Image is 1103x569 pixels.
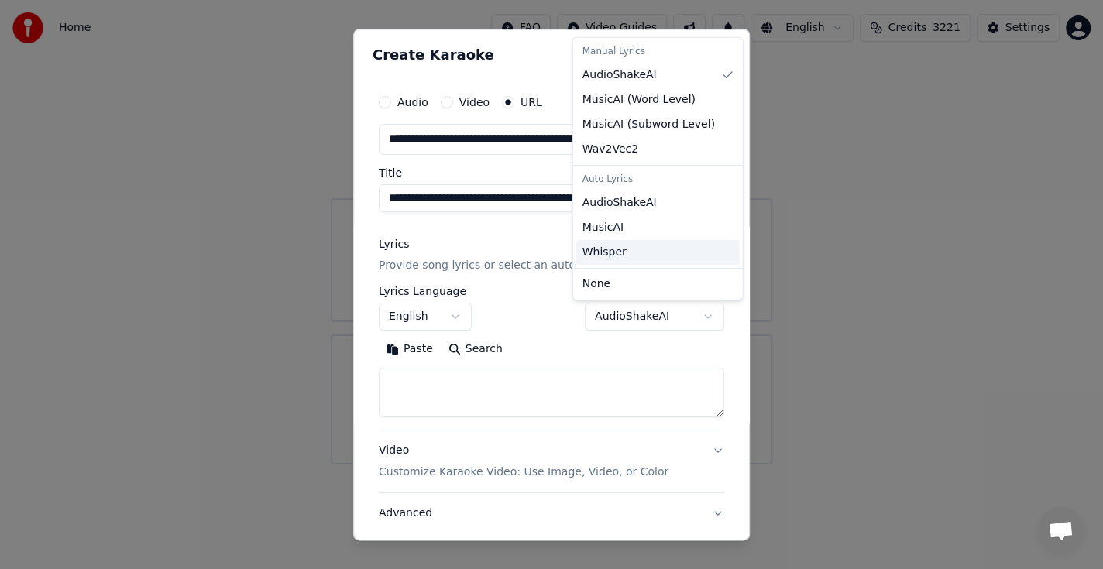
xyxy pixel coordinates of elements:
[582,276,611,292] span: None
[582,67,657,83] span: AudioShakeAI
[582,195,657,211] span: AudioShakeAI
[582,142,638,157] span: Wav2Vec2
[582,220,624,235] span: MusicAI
[582,92,696,108] span: MusicAI ( Word Level )
[582,117,715,132] span: MusicAI ( Subword Level )
[576,41,740,63] div: Manual Lyrics
[582,245,627,260] span: Whisper
[576,169,740,190] div: Auto Lyrics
